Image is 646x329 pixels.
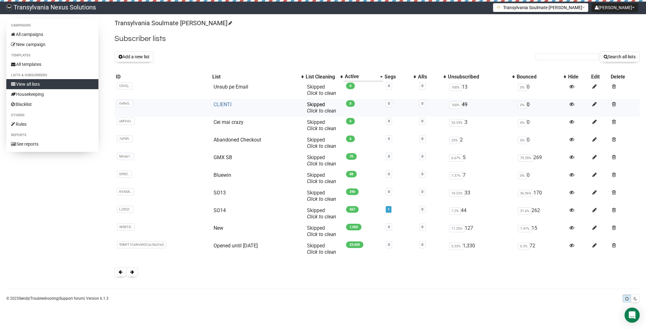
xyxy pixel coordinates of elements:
li: Reports [6,131,98,139]
div: Edit [591,74,608,80]
span: 23,605 [346,241,363,248]
th: ARs: No sort applied, activate to apply an ascending sort [417,72,446,81]
div: ID [116,74,209,80]
td: 44 [447,205,515,222]
span: Skipped [307,190,336,202]
a: 0 [421,84,423,88]
th: Bounced: No sort applied, activate to apply an ascending sort [515,72,567,81]
a: 0 [421,137,423,141]
td: 72 [515,240,567,258]
span: 100% [449,101,462,109]
td: 0 [515,81,567,99]
a: Click to clean [307,214,336,220]
span: 6 [346,136,355,142]
a: Opened until [DATE] [214,243,258,249]
a: Click to clean [307,178,336,184]
a: Click to clean [307,249,336,255]
span: Skipped [307,172,336,184]
a: 0 [388,84,390,88]
td: 13 [447,81,515,99]
li: Templates [6,52,98,59]
span: 567 [346,206,359,213]
button: Add a new list [115,51,154,62]
span: 0 [346,83,355,89]
span: 11.25% [449,225,465,232]
span: Skipped [307,243,336,255]
span: U3vOj.. [117,82,132,89]
a: 0 [388,243,390,247]
a: GMX SB [214,154,232,160]
td: 2 [447,134,515,152]
span: 7.37% [449,172,463,179]
span: 70 [346,153,357,160]
th: List: No sort applied, activate to apply an ascending sort [211,72,304,81]
td: 49 [447,99,515,117]
td: 170 [515,187,567,205]
span: Skipped [307,84,336,96]
th: Delete: No sort applied, sorting is disabled [609,72,640,81]
a: Support forum [59,296,84,301]
a: Click to clean [307,231,336,237]
a: 0 [388,172,390,176]
li: Others [6,112,98,119]
div: Segs [385,74,411,80]
td: 15 [515,222,567,240]
span: DvRe5.. [117,100,133,107]
a: 1 [388,207,390,211]
div: Active [345,73,377,80]
div: Open Intercom Messenger [625,308,640,323]
a: Blacklist [6,99,98,109]
span: Skipped [307,137,336,149]
div: ARs [418,74,440,80]
span: 100% [449,84,462,91]
td: 0 [515,99,567,117]
th: Segs: No sort applied, activate to apply an ascending sort [383,72,417,81]
span: 95MfT1CxWvXKECzc56zYeQ [117,241,166,248]
span: 7zP89.. [117,135,133,142]
li: Campaigns [6,22,98,29]
a: Troubleshooting [30,296,58,301]
span: 6fNEI.. [117,170,132,178]
th: ID: No sort applied, sorting is disabled [115,72,211,81]
span: 36.96% [518,190,533,197]
a: 0 [388,137,390,141]
th: List Cleaning: No sort applied, activate to apply an ascending sort [304,72,344,81]
td: 262 [515,205,567,222]
span: 7.2% [449,207,461,215]
div: Unsubscribed [448,74,509,80]
h2: Subscriber lists [115,33,640,44]
span: 1,002 [346,224,361,230]
a: Bluewin [214,172,231,178]
a: 0 [421,243,423,247]
th: Edit: No sort applied, sorting is disabled [590,72,609,81]
a: Housekeeping [6,89,98,99]
td: 3 [447,117,515,134]
span: 0% [518,172,527,179]
div: List Cleaning [306,74,337,80]
td: 127 [447,222,515,240]
td: 0 [515,117,567,134]
div: List [212,74,298,80]
a: 0 [388,101,390,106]
span: 0% [518,137,527,144]
a: Click to clean [307,143,336,149]
span: 0% [518,84,527,91]
span: 6.67% [449,154,463,162]
a: SO14 [214,207,226,213]
a: All campaigns [6,29,98,39]
th: Hide: No sort applied, sorting is disabled [567,72,590,81]
a: 0 [421,172,423,176]
a: New [214,225,223,231]
span: WlMT8.. [117,223,135,231]
button: [PERSON_NAME] [591,3,638,12]
button: Search all lists [600,51,640,62]
span: 0.3% [518,243,530,250]
span: 33.33% [449,119,465,126]
td: 0 [515,170,567,187]
a: Click to clean [307,196,336,202]
span: MUx67.. [117,153,134,160]
span: 0% [518,119,527,126]
span: uMVoU.. [117,118,135,125]
img: 586cc6b7d8bc403f0c61b981d947c989 [6,4,12,10]
span: 0% [518,101,527,109]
